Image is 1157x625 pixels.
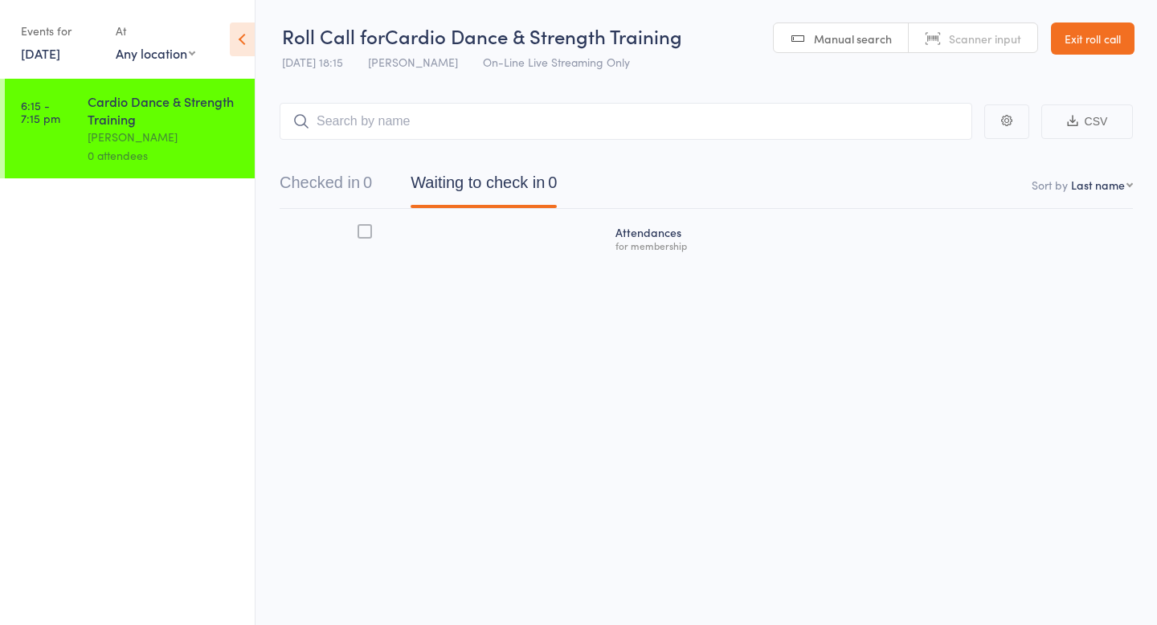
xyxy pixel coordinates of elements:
[609,216,1133,259] div: Atten­dances
[5,79,255,178] a: 6:15 -7:15 pmCardio Dance & Strength Training[PERSON_NAME]0 attendees
[21,44,60,62] a: [DATE]
[615,240,1126,251] div: for membership
[1032,177,1068,193] label: Sort by
[280,103,972,140] input: Search by name
[280,165,372,208] button: Checked in0
[116,44,195,62] div: Any location
[1051,22,1135,55] a: Exit roll call
[116,18,195,44] div: At
[88,146,241,165] div: 0 attendees
[282,54,343,70] span: [DATE] 18:15
[21,18,100,44] div: Events for
[411,165,557,208] button: Waiting to check in0
[88,92,241,128] div: Cardio Dance & Strength Training
[814,31,892,47] span: Manual search
[548,174,557,191] div: 0
[949,31,1021,47] span: Scanner input
[1071,177,1125,193] div: Last name
[483,54,630,70] span: On-Line Live Streaming Only
[1041,104,1133,139] button: CSV
[368,54,458,70] span: [PERSON_NAME]
[282,22,385,49] span: Roll Call for
[385,22,682,49] span: Cardio Dance & Strength Training
[363,174,372,191] div: 0
[88,128,241,146] div: [PERSON_NAME]
[21,99,60,125] time: 6:15 - 7:15 pm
